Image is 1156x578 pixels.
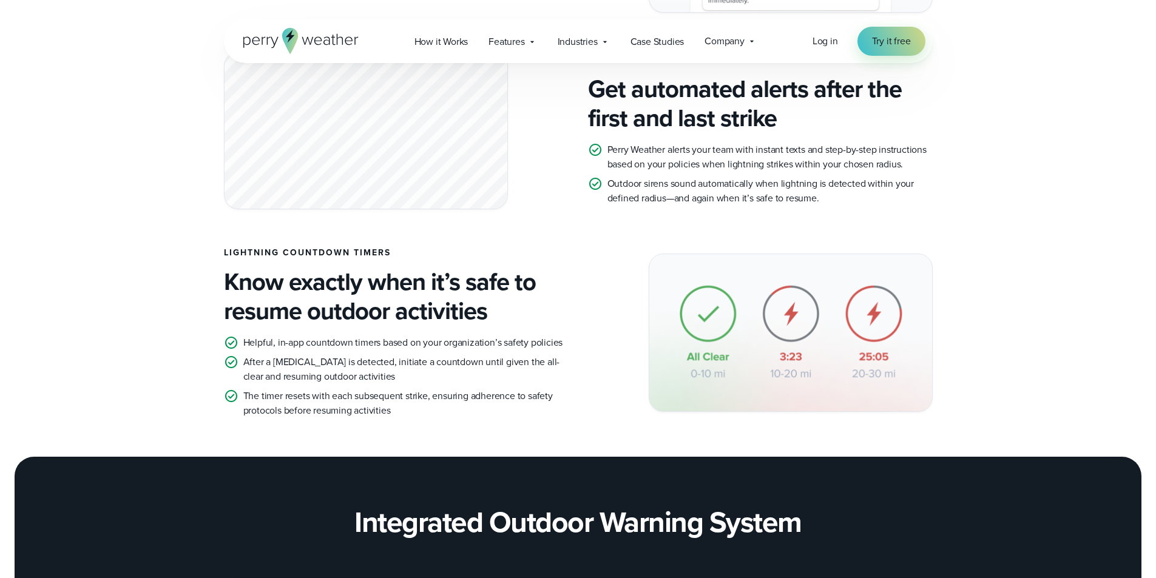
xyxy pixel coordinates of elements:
[857,27,925,56] a: Try it free
[488,35,524,49] span: Features
[620,29,695,54] a: Case Studies
[588,55,933,65] h3: TEXT ALERTS AND AUDIBLE SIRENS
[243,389,569,418] p: The timer resets with each subsequent strike, ensuring adherence to safety protocols before resum...
[607,143,933,172] p: Perry Weather alerts your team with instant texts and step-by-step instructions based on your pol...
[558,35,598,49] span: Industries
[588,75,933,133] h4: Get automated alerts after the first and last strike
[813,34,838,48] span: Log in
[607,176,933,206] p: Outdoor sirens sound automatically when lightning is detected within your defined radius—and agai...
[414,35,468,49] span: How it Works
[224,267,569,326] h4: Know exactly when it’s safe to resume outdoor activities
[630,35,684,49] span: Case Studies
[243,335,563,350] p: Helpful, in-app countdown timers based on your organization’s safety policies
[404,29,479,54] a: How it Works
[243,355,569,384] p: After a [MEDICAL_DATA] is detected, initiate a countdown until given the all-clear and resuming o...
[705,34,745,49] span: Company
[224,248,569,258] h3: LIGHTNING COUNTDOWN TIMERS
[354,505,802,539] h2: Integrated Outdoor Warning System
[872,34,911,49] span: Try it free
[813,34,838,49] a: Log in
